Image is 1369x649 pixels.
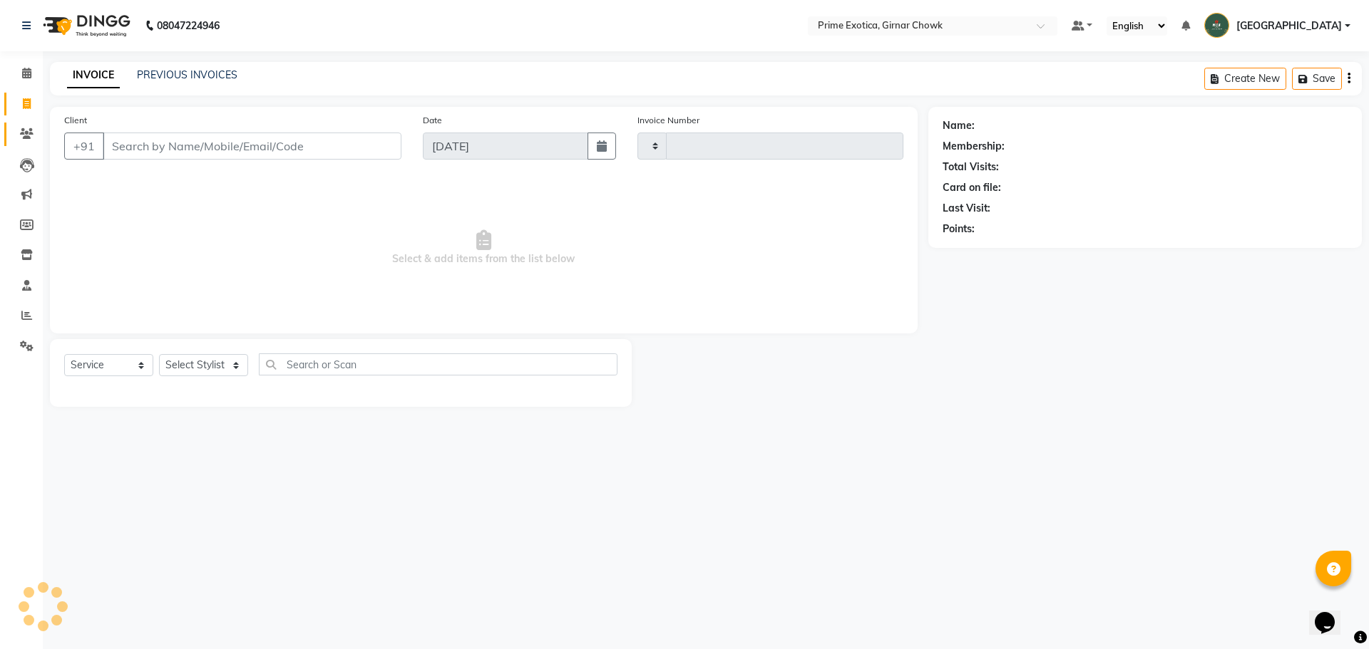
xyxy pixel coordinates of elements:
img: logo [36,6,134,46]
span: Select & add items from the list below [64,177,903,319]
label: Client [64,114,87,127]
label: Invoice Number [637,114,699,127]
img: Chandrapur [1204,13,1229,38]
b: 08047224946 [157,6,220,46]
a: INVOICE [67,63,120,88]
input: Search or Scan [259,353,617,375]
button: Create New [1204,68,1286,90]
iframe: chat widget [1309,592,1355,635]
div: Membership: [943,139,1005,154]
div: Total Visits: [943,160,999,175]
div: Card on file: [943,180,1001,195]
button: Save [1292,68,1342,90]
button: +91 [64,133,104,160]
label: Date [423,114,442,127]
div: Name: [943,118,975,133]
a: PREVIOUS INVOICES [137,68,237,81]
span: [GEOGRAPHIC_DATA] [1236,19,1342,33]
div: Last Visit: [943,201,990,216]
div: Points: [943,222,975,237]
input: Search by Name/Mobile/Email/Code [103,133,401,160]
